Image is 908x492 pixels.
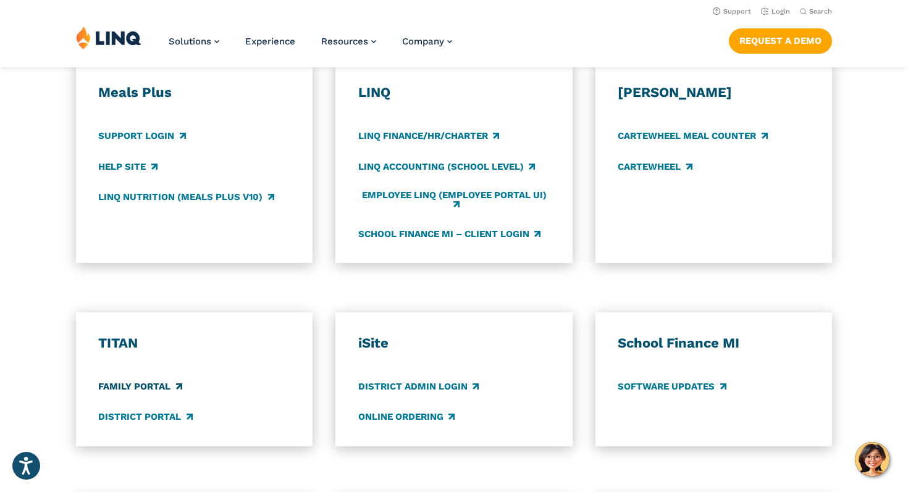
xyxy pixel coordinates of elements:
[98,160,157,173] a: Help Site
[358,160,535,173] a: LINQ Accounting (school level)
[855,442,889,477] button: Hello, have a question? Let’s chat.
[618,380,726,394] a: Software Updates
[358,411,455,424] a: Online Ordering
[729,28,832,53] a: Request a Demo
[169,36,211,47] span: Solutions
[402,36,444,47] span: Company
[809,7,832,15] span: Search
[98,335,290,352] h3: TITAN
[358,84,550,101] h3: LINQ
[800,7,832,16] button: Open Search Bar
[358,380,479,394] a: District Admin Login
[98,130,185,143] a: Support Login
[98,84,290,101] h3: Meals Plus
[98,190,274,204] a: LINQ Nutrition (Meals Plus v10)
[358,335,550,352] h3: iSite
[169,26,452,67] nav: Primary Navigation
[761,7,790,15] a: Login
[618,84,809,101] h3: [PERSON_NAME]
[713,7,751,15] a: Support
[729,26,832,53] nav: Button Navigation
[358,130,499,143] a: LINQ Finance/HR/Charter
[245,36,295,47] a: Experience
[169,36,219,47] a: Solutions
[321,36,376,47] a: Resources
[358,190,550,211] a: Employee LINQ (Employee Portal UI)
[618,335,809,352] h3: School Finance MI
[618,130,767,143] a: CARTEWHEEL Meal Counter
[618,160,692,173] a: CARTEWHEEL
[358,227,540,241] a: School Finance MI – Client Login
[321,36,368,47] span: Resources
[76,26,141,49] img: LINQ | K‑12 Software
[98,411,192,424] a: District Portal
[98,380,182,394] a: Family Portal
[402,36,452,47] a: Company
